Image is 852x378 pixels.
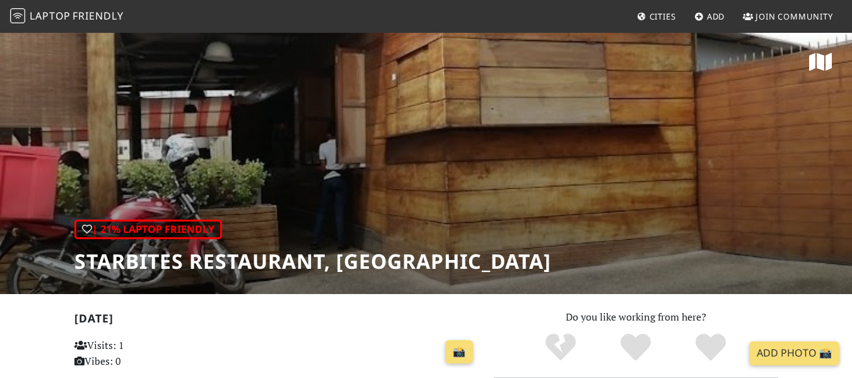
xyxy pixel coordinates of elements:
span: Add [707,11,725,22]
h2: [DATE] [74,312,479,330]
span: Cities [650,11,676,22]
h1: Starbites Restaurant, [GEOGRAPHIC_DATA] [74,249,551,273]
a: Cities [632,5,681,28]
div: Yes [598,332,674,363]
div: No [523,332,598,363]
a: Join Community [738,5,838,28]
div: Definitely! [673,332,748,363]
a: Add Photo 📸 [749,341,839,365]
a: LaptopFriendly LaptopFriendly [10,6,124,28]
a: 📸 [445,340,473,364]
span: Friendly [73,9,123,23]
a: Add [689,5,730,28]
p: Do you like working from here? [494,309,778,326]
p: Visits: 1 Vibes: 0 [74,338,199,370]
div: In general, do you like working from here? [74,220,222,240]
img: LaptopFriendly [10,8,25,23]
span: Laptop [30,9,71,23]
span: Join Community [756,11,833,22]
